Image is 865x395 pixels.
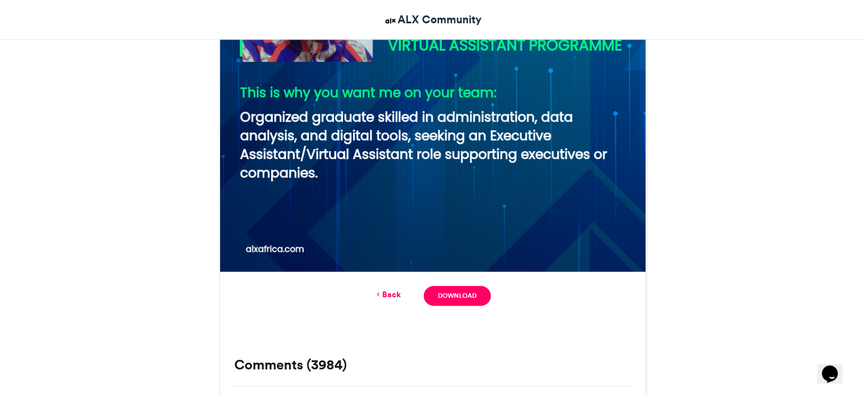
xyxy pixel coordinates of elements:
iframe: chat widget [817,350,854,384]
img: ALX Community [383,14,398,28]
h3: Comments (3984) [234,358,631,372]
a: ALX Community [383,11,482,28]
a: Download [424,286,490,306]
a: Back [374,289,401,301]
